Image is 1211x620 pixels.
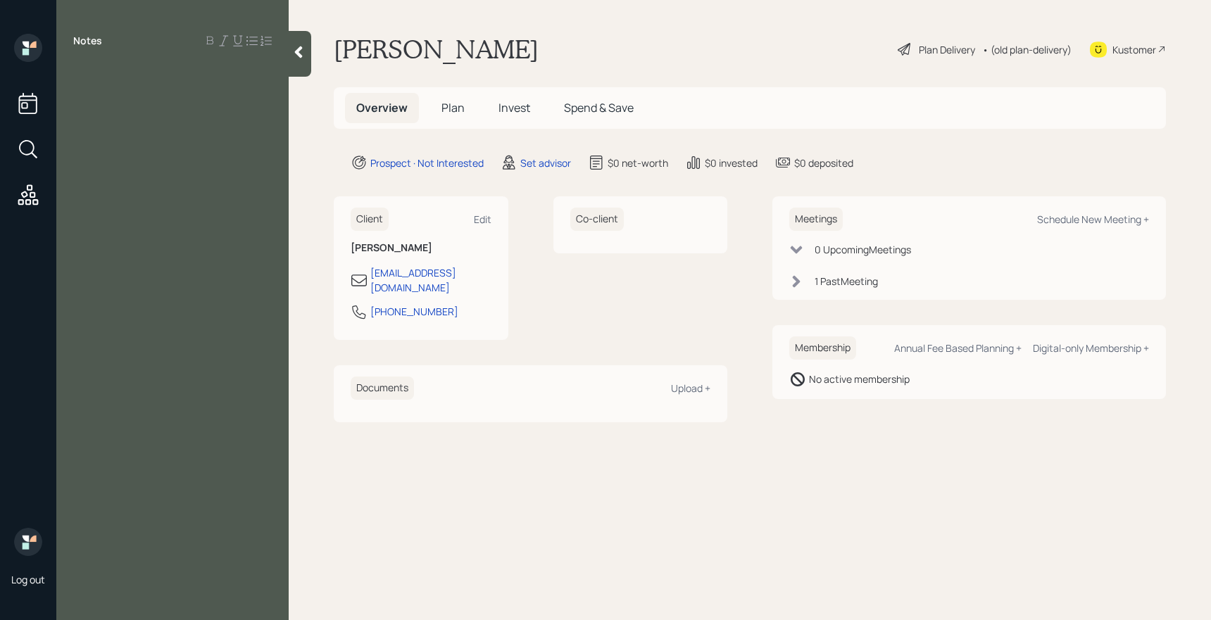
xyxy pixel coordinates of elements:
div: Log out [11,573,45,586]
div: [EMAIL_ADDRESS][DOMAIN_NAME] [370,265,491,295]
span: Spend & Save [564,100,634,115]
span: Plan [441,100,465,115]
span: Overview [356,100,408,115]
div: Schedule New Meeting + [1037,213,1149,226]
div: Edit [474,213,491,226]
div: $0 invested [705,156,758,170]
div: [PHONE_NUMBER] [370,304,458,319]
label: Notes [73,34,102,48]
div: No active membership [809,372,910,386]
span: Invest [498,100,530,115]
div: Prospect · Not Interested [370,156,484,170]
h6: Client [351,208,389,231]
div: Plan Delivery [919,42,975,57]
div: 1 Past Meeting [815,274,878,289]
div: 0 Upcoming Meeting s [815,242,911,257]
img: retirable_logo.png [14,528,42,556]
div: Digital-only Membership + [1033,341,1149,355]
div: Set advisor [520,156,571,170]
div: Annual Fee Based Planning + [894,341,1022,355]
div: Upload + [671,381,710,395]
div: • (old plan-delivery) [982,42,1072,57]
h6: Membership [789,336,856,360]
h1: [PERSON_NAME] [334,34,539,65]
h6: Meetings [789,208,843,231]
div: Kustomer [1112,42,1156,57]
h6: Documents [351,377,414,400]
div: $0 deposited [794,156,853,170]
h6: [PERSON_NAME] [351,242,491,254]
div: $0 net-worth [608,156,668,170]
h6: Co-client [570,208,624,231]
